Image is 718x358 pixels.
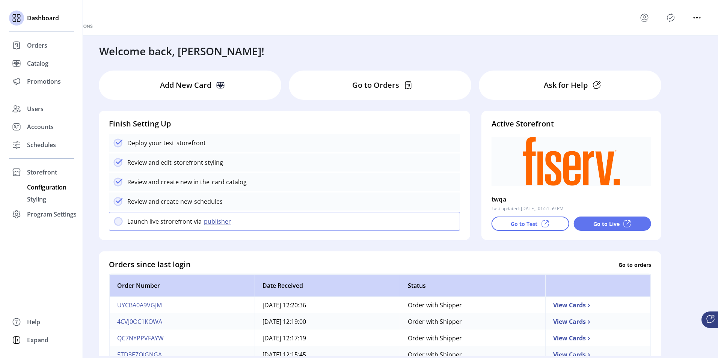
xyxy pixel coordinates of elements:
p: Review and create new in the [127,177,210,187]
td: Order with Shipper [400,297,545,313]
td: [DATE] 12:20:36 [255,297,400,313]
span: Storefront [27,168,57,177]
th: Date Received [255,274,400,297]
td: [DATE] 12:19:00 [255,313,400,330]
span: Users [27,104,44,113]
span: Configuration [27,183,66,192]
span: Schedules [27,140,56,149]
button: menu [691,12,703,24]
h3: Welcome back, [PERSON_NAME]! [99,43,264,59]
span: Help [27,317,40,326]
p: twqa [492,193,507,205]
p: Last updated: [DATE], 01:51:59 PM [492,205,564,212]
span: Orders [27,41,47,50]
td: UYCBA0A9VGJM [109,297,255,313]
span: Program Settings [27,210,77,219]
td: View Cards [545,313,651,330]
span: Styling [27,195,46,204]
p: storefront styling [172,158,223,167]
p: Launch live strorefront via [127,217,202,226]
p: card catalog [210,177,247,187]
td: 4CVJ0OC1KOWA [109,313,255,330]
p: Add New Card [160,80,211,91]
p: Go to Test [511,220,537,228]
td: Order with Shipper [400,330,545,346]
span: Catalog [27,59,48,68]
td: QC7NYPPVFAYW [109,330,255,346]
p: Deploy your test [127,138,174,147]
span: Dashboard [27,14,59,23]
span: Promotions [27,77,61,86]
button: Publisher Panel [665,12,677,24]
td: Order with Shipper [400,313,545,330]
span: Accounts [27,122,54,131]
td: View Cards [545,297,651,313]
p: Review and edit [127,158,172,167]
p: Go to Live [593,220,620,228]
h4: Orders since last login [109,259,191,270]
p: Go to orders [618,260,651,268]
th: Order Number [109,274,255,297]
p: storefront [174,138,206,147]
h4: Finish Setting Up [109,118,460,129]
td: View Cards [545,330,651,346]
h4: Active Storefront [492,118,651,129]
p: Review and create new [127,197,192,206]
p: schedules [192,197,223,206]
span: Expand [27,335,48,344]
th: Status [400,274,545,297]
button: menu [638,12,650,24]
p: Ask for Help [544,80,588,91]
button: publisher [202,217,235,226]
p: Go to Orders [352,80,399,91]
td: [DATE] 12:17:19 [255,330,400,346]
